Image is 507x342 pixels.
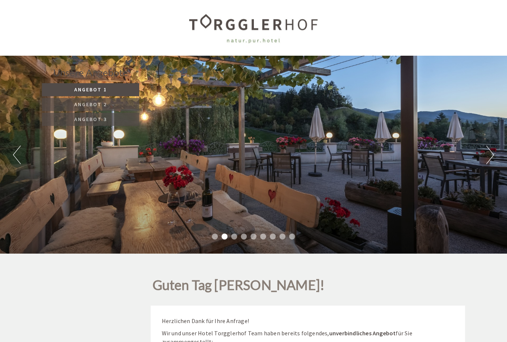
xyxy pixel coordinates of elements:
[74,101,107,108] span: Angebot 2
[329,329,396,337] strong: unverbindliches Angebot
[162,317,454,325] p: Herzlichen Dank für Ihre Anfrage!
[42,66,139,79] div: Unsere Angebote
[74,116,107,123] span: Angebot 3
[486,146,494,164] button: Next
[13,146,21,164] button: Previous
[74,86,107,93] span: Angebot 1
[153,278,325,296] h1: Guten Tag [PERSON_NAME]!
